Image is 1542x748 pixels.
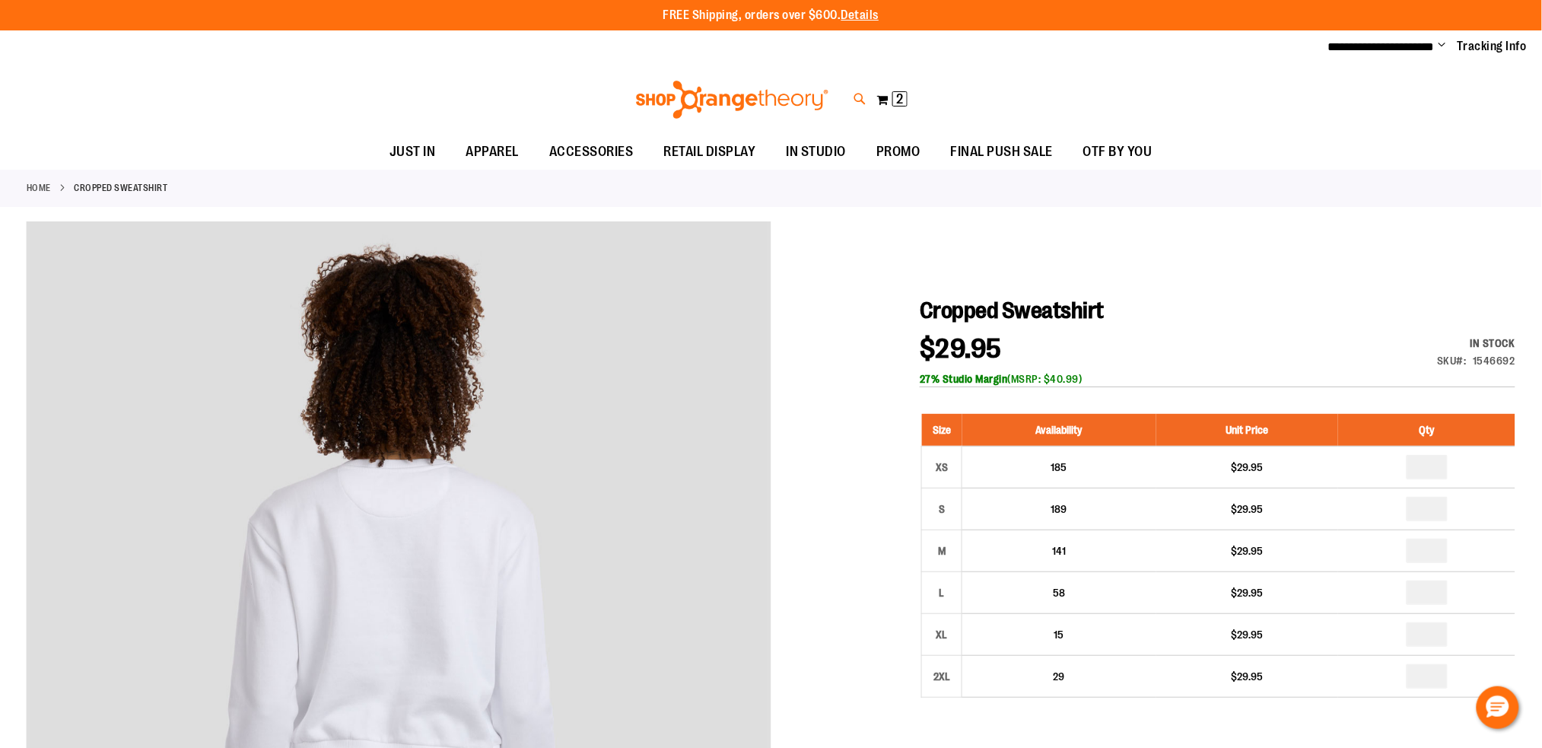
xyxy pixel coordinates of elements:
span: PROMO [876,135,920,169]
span: 189 [1051,503,1067,515]
span: 2 [896,91,903,107]
a: JUST IN [374,135,451,170]
span: Cropped Sweatshirt [920,298,1104,323]
div: Availability [1438,336,1516,351]
div: (MSRP: $40.99) [920,371,1515,387]
div: $29.95 [1164,669,1331,684]
div: L [930,581,953,604]
a: ACCESSORIES [534,135,649,170]
a: Tracking Info [1458,38,1528,55]
span: FINAL PUSH SALE [951,135,1054,169]
div: $29.95 [1164,543,1331,559]
th: Qty [1338,414,1515,447]
a: FINAL PUSH SALE [936,135,1069,170]
a: RETAIL DISPLAY [649,135,771,169]
a: PROMO [861,135,936,170]
span: JUST IN [389,135,436,169]
div: 2XL [930,665,953,688]
div: $29.95 [1164,585,1331,600]
span: 15 [1054,629,1064,641]
th: Availability [962,414,1156,447]
div: $29.95 [1164,627,1331,642]
span: 185 [1051,461,1067,473]
span: RETAIL DISPLAY [664,135,756,169]
span: 58 [1053,587,1065,599]
a: APPAREL [451,135,535,170]
a: Details [841,8,879,22]
div: $29.95 [1164,460,1331,475]
div: XL [930,623,953,646]
strong: SKU [1438,355,1467,367]
button: Account menu [1439,39,1446,54]
span: 141 [1052,545,1066,557]
th: Unit Price [1156,414,1338,447]
img: Shop Orangetheory [634,81,831,119]
div: $29.95 [1164,501,1331,517]
div: In stock [1438,336,1516,351]
p: FREE Shipping, orders over $600. [663,7,879,24]
div: S [930,498,953,520]
strong: Cropped Sweatshirt [75,181,168,195]
b: 27% Studio Margin [920,373,1008,385]
span: APPAREL [466,135,520,169]
a: OTF BY YOU [1068,135,1168,170]
div: 1546692 [1474,353,1516,368]
th: Size [922,414,962,447]
span: ACCESSORIES [549,135,634,169]
span: IN STUDIO [787,135,847,169]
div: XS [930,456,953,479]
span: 29 [1054,670,1065,683]
span: OTF BY YOU [1083,135,1153,169]
div: M [930,540,953,562]
button: Hello, have a question? Let’s chat. [1477,686,1519,729]
a: IN STUDIO [771,135,862,170]
span: $29.95 [920,333,1002,364]
a: Home [27,181,51,195]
